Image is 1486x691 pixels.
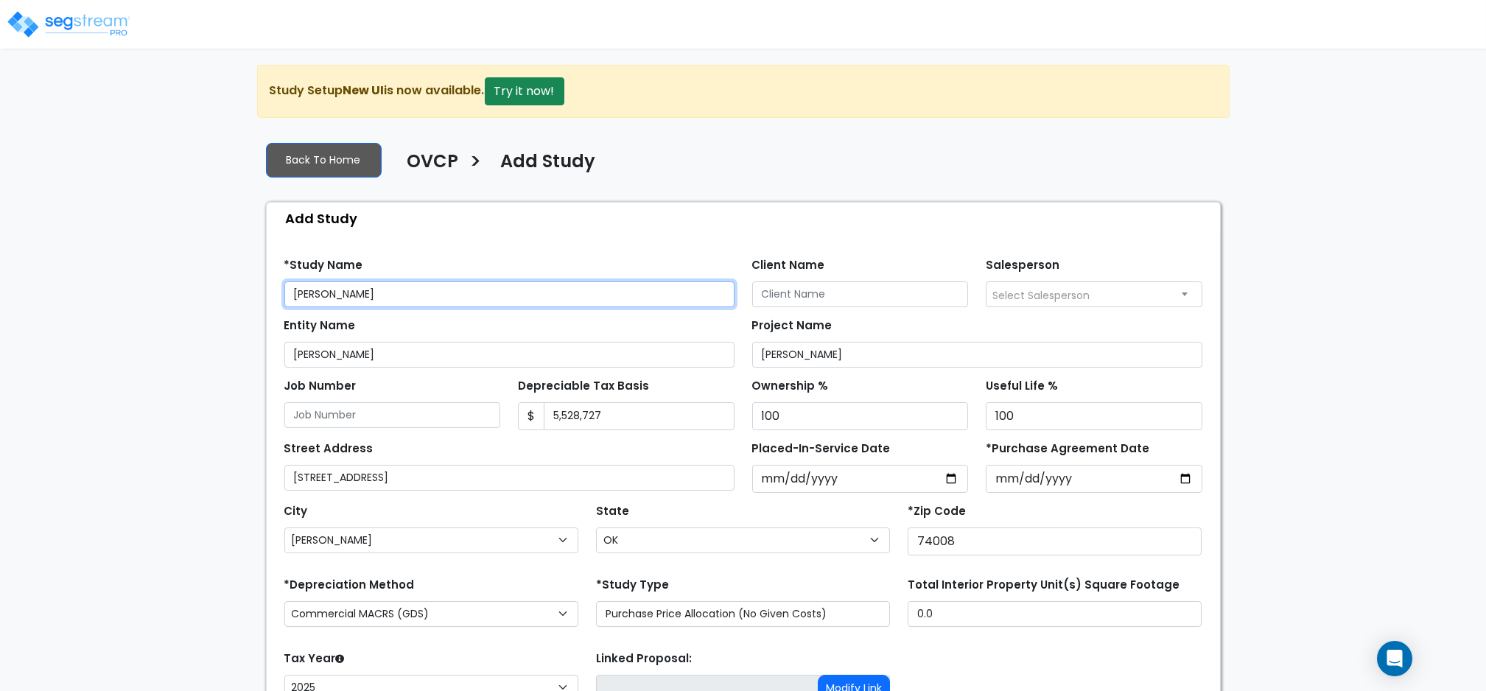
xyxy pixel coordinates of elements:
[752,281,969,307] input: Client Name
[396,151,459,182] a: OVCP
[284,342,735,368] input: Entity Name
[596,503,629,520] label: State
[752,402,969,430] input: Ownership %
[470,150,483,178] h3: >
[986,402,1202,430] input: Useful Life %
[343,82,385,99] strong: New UI
[752,342,1202,368] input: Project Name
[407,151,459,176] h4: OVCP
[752,441,891,457] label: Placed-In-Service Date
[274,203,1220,234] div: Add Study
[596,650,692,667] label: Linked Proposal:
[986,465,1202,493] input: Purchase Date
[908,601,1202,627] input: total square foot
[986,441,1149,457] label: *Purchase Agreement Date
[986,378,1058,395] label: Useful Life %
[284,281,735,307] input: Study Name
[986,257,1059,274] label: Salesperson
[752,378,829,395] label: Ownership %
[908,503,966,520] label: *Zip Code
[284,577,415,594] label: *Depreciation Method
[284,378,357,395] label: Job Number
[485,77,564,105] button: Try it now!
[6,10,131,39] img: logo_pro_r.png
[284,503,308,520] label: City
[1377,641,1412,676] div: Open Intercom Messenger
[266,143,382,178] a: Back To Home
[257,65,1230,118] div: Study Setup is now available.
[992,288,1090,303] span: Select Salesperson
[908,577,1180,594] label: Total Interior Property Unit(s) Square Footage
[284,441,374,457] label: Street Address
[284,465,735,491] input: Street Address
[518,378,649,395] label: Depreciable Tax Basis
[752,257,825,274] label: Client Name
[544,402,735,430] input: 0.00
[284,257,363,274] label: *Study Name
[284,402,501,428] input: Job Number
[596,577,669,594] label: *Study Type
[908,527,1202,555] input: Zip Code
[490,151,596,182] a: Add Study
[284,318,356,334] label: Entity Name
[518,402,544,430] span: $
[284,650,345,667] label: Tax Year
[752,318,833,334] label: Project Name
[501,151,596,176] h4: Add Study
